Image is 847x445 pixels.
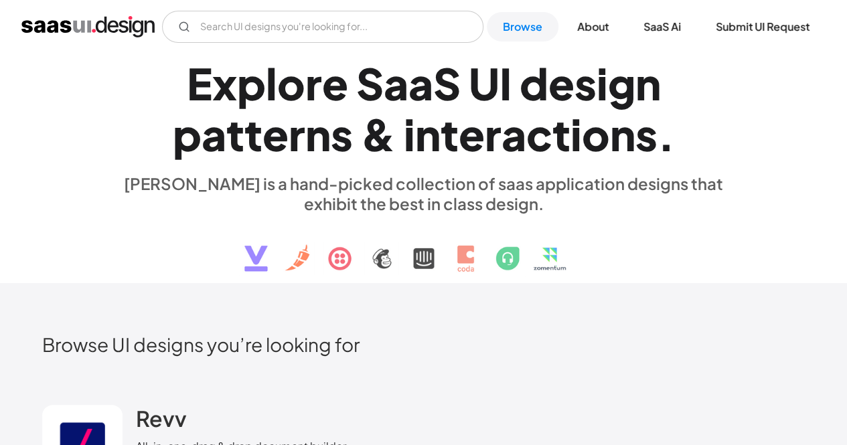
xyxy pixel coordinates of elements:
[331,108,353,160] div: s
[441,108,459,160] div: t
[502,108,526,160] div: a
[610,108,635,160] div: n
[404,108,415,160] div: i
[262,108,289,160] div: e
[305,58,322,109] div: r
[42,333,805,356] h2: Browse UI designs you’re looking for
[635,108,658,160] div: s
[305,108,331,160] div: n
[202,108,226,160] div: a
[658,108,675,160] div: .
[226,108,244,160] div: t
[361,108,396,160] div: &
[116,173,732,213] div: [PERSON_NAME] is a hand-picked collection of saas application designs that exhibit the best in cl...
[408,58,433,109] div: a
[520,58,548,109] div: d
[237,58,266,109] div: p
[526,108,552,160] div: c
[244,108,262,160] div: t
[635,58,661,109] div: n
[485,108,502,160] div: r
[289,108,305,160] div: r
[173,108,202,160] div: p
[433,58,461,109] div: S
[162,11,483,43] form: Email Form
[608,58,635,109] div: g
[582,108,610,160] div: o
[221,213,627,283] img: text, icon, saas logo
[266,58,277,109] div: l
[162,11,483,43] input: Search UI designs you're looking for...
[627,12,697,41] a: SaaS Ai
[356,58,384,109] div: S
[212,58,237,109] div: x
[469,58,499,109] div: U
[187,58,212,109] div: E
[116,58,732,161] h1: Explore SaaS UI design patterns & interactions.
[415,108,441,160] div: n
[459,108,485,160] div: e
[384,58,408,109] div: a
[136,405,187,432] h2: Revv
[574,58,597,109] div: s
[21,16,155,37] a: home
[136,405,187,438] a: Revv
[487,12,558,41] a: Browse
[277,58,305,109] div: o
[322,58,348,109] div: e
[552,108,570,160] div: t
[700,12,826,41] a: Submit UI Request
[548,58,574,109] div: e
[570,108,582,160] div: i
[561,12,625,41] a: About
[499,58,512,109] div: I
[597,58,608,109] div: i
